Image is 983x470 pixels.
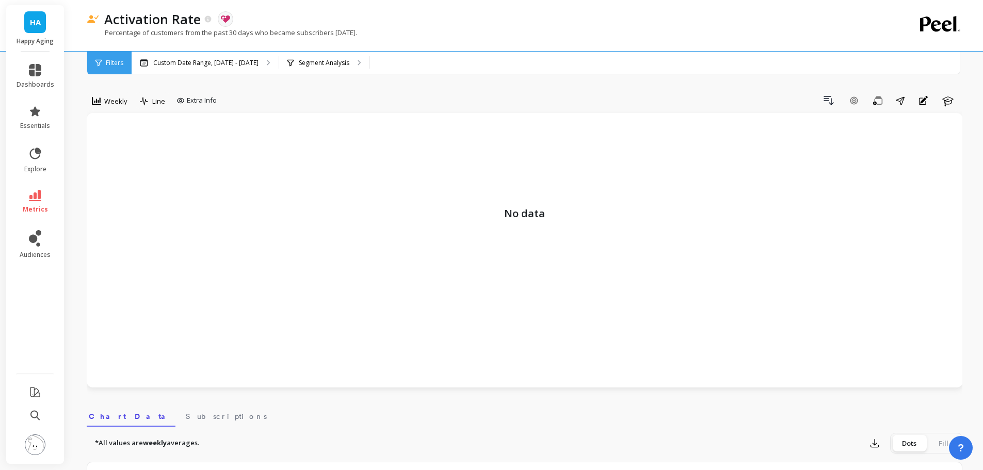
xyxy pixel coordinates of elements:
[106,59,123,67] span: Filters
[104,96,127,106] span: Weekly
[17,37,54,45] p: Happy Aging
[20,251,51,259] span: audiences
[958,441,964,455] span: ?
[95,438,199,448] p: *All values are averages.
[87,403,962,427] nav: Tabs
[87,28,357,37] p: Percentage of customers from the past 30 days who became subscribers [DATE].
[97,123,953,221] p: No data
[17,80,54,89] span: dashboards
[25,434,45,455] img: profile picture
[143,438,167,447] strong: weekly
[892,435,926,451] div: Dots
[24,165,46,173] span: explore
[20,122,50,130] span: essentials
[187,95,217,106] span: Extra Info
[152,96,165,106] span: Line
[30,17,41,28] span: HA
[186,411,267,422] span: Subscriptions
[87,15,99,24] img: header icon
[153,59,259,67] p: Custom Date Range, [DATE] - [DATE]
[926,435,960,451] div: Fill
[949,436,973,460] button: ?
[104,10,201,28] p: Activation Rate
[23,205,48,214] span: metrics
[299,59,349,67] p: Segment Analysis
[89,411,173,422] span: Chart Data
[221,15,230,23] img: api.retextion.svg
